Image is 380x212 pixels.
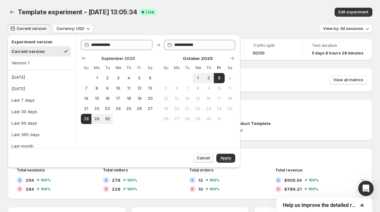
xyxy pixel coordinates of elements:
[193,83,203,93] button: Wednesday October 8 2025
[134,104,145,114] button: Friday September 26 2025
[184,65,190,70] span: Tu
[227,86,233,91] span: 11
[319,24,372,33] button: View by: All sessions
[277,187,280,191] h2: B
[163,86,169,91] span: 5
[171,93,182,104] button: Monday October 13 2025
[147,86,153,91] span: 13
[216,106,222,111] span: 24
[161,114,171,124] button: Sunday October 26 2025
[94,116,99,121] span: 29
[193,114,203,124] button: Wednesday October 29 2025
[182,114,192,124] button: Tuesday October 28 2025
[161,93,171,104] button: Sunday October 12 2025
[81,93,91,104] button: Sunday September 14 2025
[83,96,89,101] span: 14
[284,186,302,192] span: $786.21
[206,96,211,101] span: 16
[26,186,34,192] span: 284
[193,73,203,83] button: Wednesday October 1 2025
[182,83,192,93] button: Tuesday October 7 2025
[83,116,89,121] span: 28
[195,76,201,81] span: 1
[203,93,214,104] button: Thursday October 16 2025
[41,187,51,191] span: 100%
[8,24,50,33] button: Current version
[94,65,99,70] span: Mo
[12,143,34,149] div: Last month
[12,131,40,138] div: Last 365 days
[102,114,113,124] button: Tuesday September 30 2025
[17,26,46,31] span: Current version
[195,106,201,111] span: 22
[216,116,222,121] span: 31
[227,76,233,81] span: 4
[174,116,179,121] span: 27
[94,76,99,81] span: 1
[123,83,134,93] button: Thursday September 11 2025
[127,178,137,182] span: 100%
[253,42,294,56] a: Traffic split50/50
[214,73,224,83] button: End of range Today Friday October 3 2025
[115,65,121,70] span: We
[275,168,303,172] span: Total revenue
[12,48,45,55] div: Current version
[12,108,37,115] div: Last 30 days
[225,93,235,104] button: Saturday October 18 2025
[134,83,145,93] button: Friday September 12 2025
[209,187,220,191] span: 100%
[105,96,110,101] span: 16
[10,141,74,151] button: Last month
[112,186,120,192] span: 228
[214,63,224,73] th: Friday
[193,93,203,104] button: Wednesday October 15 2025
[214,83,224,93] button: Friday October 10 2025
[94,86,99,91] span: 8
[253,51,265,56] span: 50/50
[283,202,358,208] span: Help us improve the detailed report for A/B campaigns
[41,178,51,182] span: 100%
[18,8,137,16] span: Template experiment - [DATE] 13:05:34
[145,83,155,93] button: Saturday September 13 2025
[12,74,25,80] div: [DATE]
[137,65,142,70] span: Fr
[145,93,155,104] button: Saturday September 20 2025
[115,106,121,111] span: 24
[91,114,102,124] button: Monday September 29 2025
[126,65,131,70] span: Th
[184,86,190,91] span: 7
[127,187,137,191] span: 100%
[12,85,25,92] div: [DATE]
[10,129,74,140] button: Last 365 days
[323,26,363,31] span: View by: All sessions
[57,26,84,31] span: Currency: USD
[19,178,21,182] h2: A
[10,72,74,82] button: [DATE]
[312,43,363,48] span: Test duration
[161,104,171,114] button: Sunday October 19 2025
[182,93,192,104] button: Tuesday October 14 2025
[126,76,131,81] span: 4
[19,187,21,191] h2: B
[91,63,102,73] th: Monday
[10,118,74,128] button: Last 90 days
[105,76,110,81] span: 2
[312,42,363,56] a: Test duration5 days 8 hours 28 minutes
[163,65,169,70] span: Su
[225,73,235,83] button: Saturday October 4 2025
[81,104,91,114] button: Sunday September 21 2025
[228,54,237,63] button: Show next month, November 2025
[102,73,113,83] button: Tuesday September 2 2025
[312,51,363,56] span: 5 days 8 hours 28 minutes
[184,96,190,101] span: 14
[193,154,214,163] button: Cancel
[113,63,123,73] th: Wednesday
[203,104,214,114] button: Thursday October 23 2025
[195,116,201,121] span: 29
[123,93,134,104] button: Thursday September 18 2025
[214,93,224,104] button: Friday October 17 2025
[147,65,153,70] span: Sa
[216,65,222,70] span: Fr
[145,73,155,83] button: Saturday September 6 2025
[171,83,182,93] button: Monday October 6 2025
